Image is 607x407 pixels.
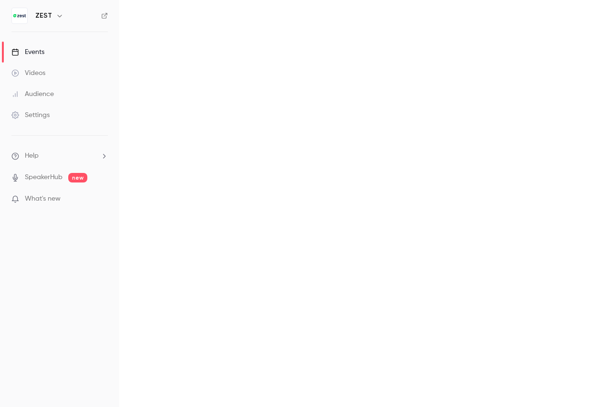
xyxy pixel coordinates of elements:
[11,110,50,120] div: Settings
[25,151,39,161] span: Help
[11,89,54,99] div: Audience
[25,194,61,204] span: What's new
[35,11,52,21] h6: ZEST
[11,151,108,161] li: help-dropdown-opener
[25,172,63,182] a: SpeakerHub
[11,68,45,78] div: Videos
[68,173,87,182] span: new
[12,8,27,23] img: ZEST
[11,47,44,57] div: Events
